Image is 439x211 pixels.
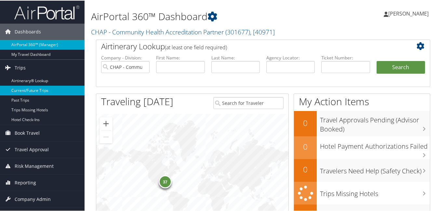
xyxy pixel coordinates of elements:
input: Search for Traveler [213,96,284,108]
span: Travel Approval [15,141,49,157]
h3: Hotel Payment Authorizations Failed [320,138,430,150]
a: Trips Missing Hotels [294,181,430,204]
a: [PERSON_NAME] [384,3,435,23]
h1: Traveling [DATE] [101,94,173,108]
label: First Name: [156,54,205,60]
h3: Travel Approvals Pending (Advisor Booked) [320,112,430,133]
span: ( 301677 ) [225,27,250,36]
span: (at least one field required) [165,43,227,50]
h1: My Action Items [294,94,430,108]
span: Trips [15,59,26,75]
span: Reporting [15,174,36,190]
h3: Travelers Need Help (Safety Check) [320,163,430,175]
h2: 0 [294,117,317,128]
a: 0Travelers Need Help (Safety Check) [294,158,430,181]
label: Last Name: [211,54,260,60]
img: airportal-logo.png [14,4,79,19]
span: Risk Management [15,157,54,174]
h2: 0 [294,163,317,174]
label: Agency Locator: [266,54,315,60]
label: Company - Division: [101,54,150,60]
button: Search [377,60,425,73]
a: 0Travel Approvals Pending (Advisor Booked) [294,110,430,135]
h1: AirPortal 360™ Dashboard [91,9,320,23]
button: Zoom out [100,130,113,143]
span: , [ 40971 ] [250,27,275,36]
a: CHAP - Community Health Accreditation Partner [91,27,275,36]
span: Company Admin [15,191,51,207]
span: Dashboards [15,23,41,39]
span: Book Travel [15,124,40,141]
div: 37 [159,175,172,188]
button: Zoom in [100,117,113,130]
h3: Trips Missing Hotels [320,185,430,198]
h2: 0 [294,141,317,152]
h2: Airtinerary Lookup [101,40,397,51]
label: Ticket Number: [321,54,370,60]
a: 0Hotel Payment Authorizations Failed [294,136,430,158]
span: [PERSON_NAME] [388,9,429,17]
